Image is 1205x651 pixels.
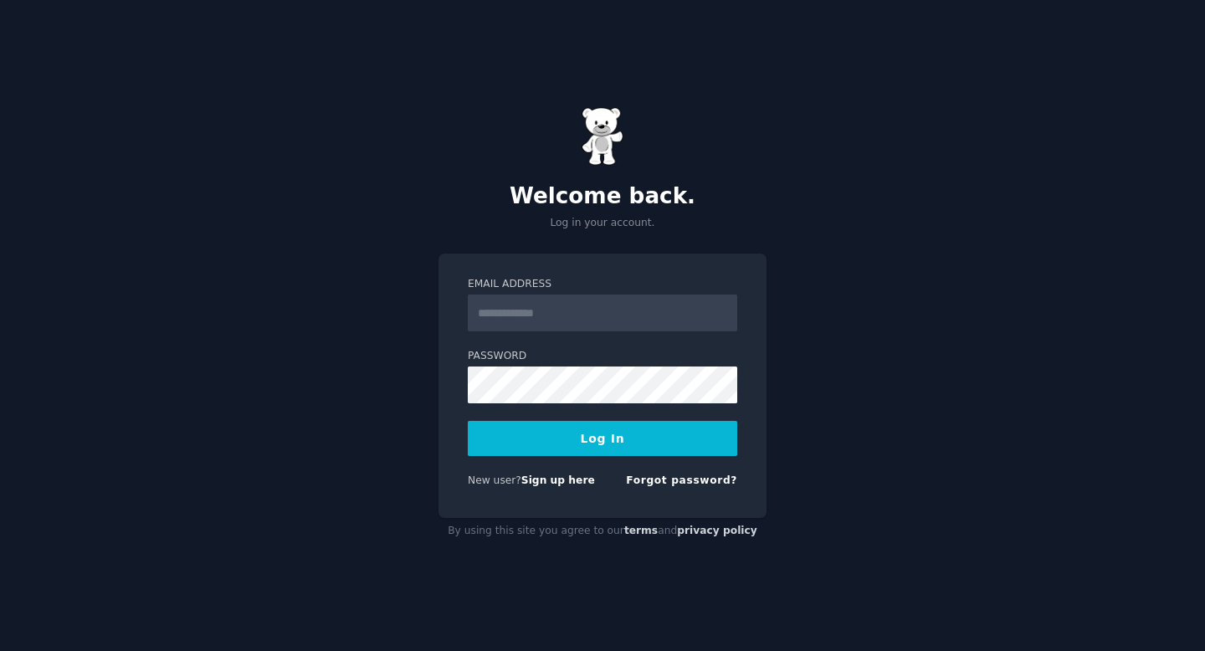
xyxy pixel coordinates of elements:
[521,474,595,486] a: Sign up here
[468,474,521,486] span: New user?
[438,518,767,545] div: By using this site you agree to our and
[438,216,767,231] p: Log in your account.
[468,277,737,292] label: Email Address
[677,525,757,536] a: privacy policy
[468,421,737,456] button: Log In
[468,349,737,364] label: Password
[582,107,623,166] img: Gummy Bear
[626,474,737,486] a: Forgot password?
[438,183,767,210] h2: Welcome back.
[624,525,658,536] a: terms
